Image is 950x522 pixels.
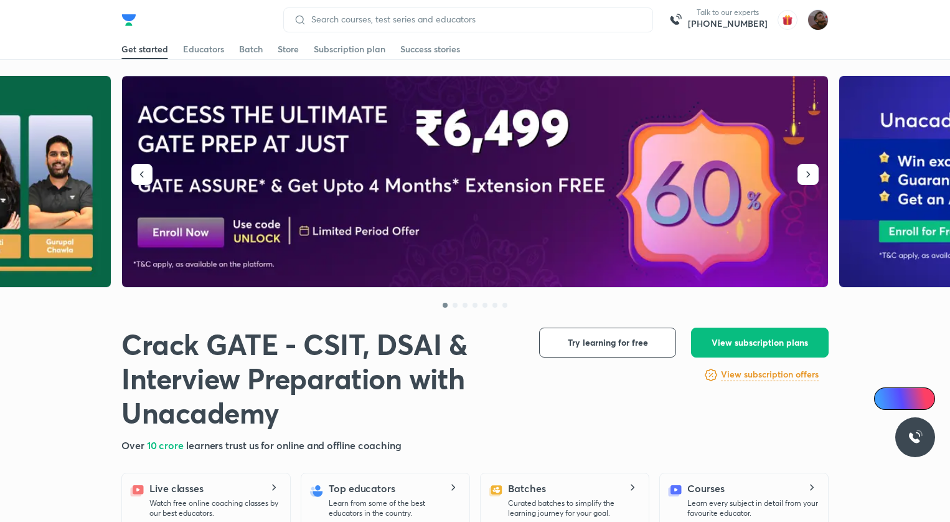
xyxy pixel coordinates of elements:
p: Curated batches to simplify the learning journey for your goal. [508,498,639,518]
a: Educators [183,39,224,59]
img: avatar [778,10,797,30]
span: Try learning for free [568,336,648,349]
div: Store [278,43,299,55]
input: Search courses, test series and educators [306,14,642,24]
h6: View subscription offers [721,368,819,381]
p: Watch free online coaching classes by our best educators. [149,498,280,518]
a: Batch [239,39,263,59]
p: Learn every subject in detail from your favourite educator. [687,498,818,518]
a: Store [278,39,299,59]
button: View subscription plans [691,328,829,358]
p: Talk to our experts [688,7,768,17]
span: View subscription plans [712,336,808,349]
div: Get started [121,43,168,55]
img: Company Logo [121,12,136,27]
img: Icon [882,394,891,404]
h5: Batches [508,481,545,496]
p: Learn from some of the best educators in the country. [329,498,459,518]
a: View subscription offers [721,368,819,382]
div: Subscription plan [314,43,385,55]
a: Success stories [400,39,460,59]
img: Suryansh Singh [807,9,829,31]
span: Over [121,439,147,452]
a: Ai Doubts [874,387,935,410]
a: Get started [121,39,168,59]
div: Batch [239,43,263,55]
h5: Live classes [149,481,204,496]
h5: Courses [687,481,724,496]
h1: Crack GATE - CSIT, DSAI & Interview Preparation with Unacademy [121,328,519,430]
img: call-us [663,7,688,32]
div: Success stories [400,43,460,55]
div: Educators [183,43,224,55]
a: [PHONE_NUMBER] [688,17,768,30]
span: 10 crore [147,439,186,452]
h5: Top educators [329,481,395,496]
span: learners trust us for online and offline coaching [186,439,402,452]
img: ttu [908,430,923,445]
span: Ai Doubts [895,394,928,404]
a: Subscription plan [314,39,385,59]
button: Try learning for free [539,328,676,358]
